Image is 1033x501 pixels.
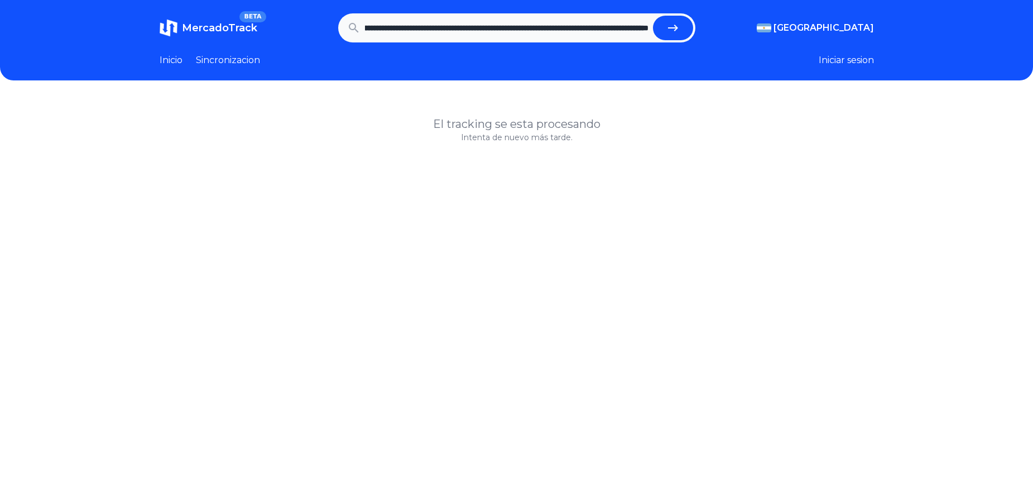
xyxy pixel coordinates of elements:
img: MercadoTrack [160,19,177,37]
span: MercadoTrack [182,22,257,34]
img: Argentina [757,23,771,32]
a: Inicio [160,54,182,67]
button: Iniciar sesion [819,54,874,67]
a: MercadoTrackBETA [160,19,257,37]
span: BETA [239,11,266,22]
span: [GEOGRAPHIC_DATA] [773,21,874,35]
a: Sincronizacion [196,54,260,67]
p: Intenta de nuevo más tarde. [160,132,874,143]
button: [GEOGRAPHIC_DATA] [757,21,874,35]
h1: El tracking se esta procesando [160,116,874,132]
